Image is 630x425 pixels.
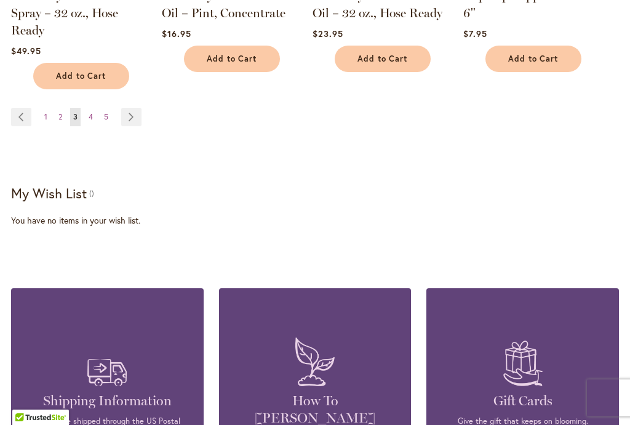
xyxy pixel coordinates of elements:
a: 4 [86,108,96,126]
a: 2 [55,108,65,126]
div: You have no items in your wish list. [11,214,619,227]
iframe: Launch Accessibility Center [9,381,44,416]
button: Add to Cart [485,46,581,72]
strong: My Wish List [11,184,87,202]
a: 5 [101,108,111,126]
h4: Shipping Information [30,392,185,410]
span: Add to Cart [207,54,257,64]
span: Add to Cart [56,71,106,81]
span: Add to Cart [357,54,408,64]
h4: Gift Cards [445,392,600,410]
span: $16.95 [162,28,191,39]
span: 5 [104,112,108,121]
span: 1 [44,112,47,121]
span: $49.95 [11,45,41,57]
span: Add to Cart [508,54,559,64]
span: $23.95 [313,28,343,39]
button: Add to Cart [335,46,431,72]
span: 3 [73,112,78,121]
a: 1 [41,108,50,126]
span: $7.95 [463,28,487,39]
span: 2 [58,112,62,121]
button: Add to Cart [184,46,280,72]
span: 4 [89,112,93,121]
button: Add to Cart [33,63,129,89]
